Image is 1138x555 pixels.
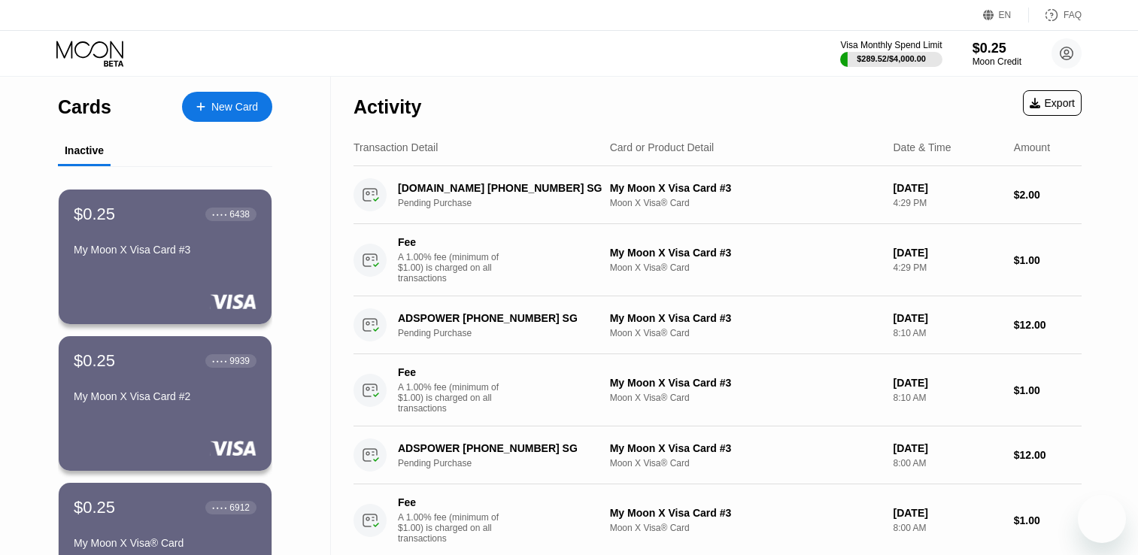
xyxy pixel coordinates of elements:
[398,328,618,338] div: Pending Purchase
[610,442,882,454] div: My Moon X Visa Card #3
[59,336,272,471] div: $0.25● ● ● ●9939My Moon X Visa Card #2
[893,262,1001,273] div: 4:29 PM
[983,8,1029,23] div: EN
[1014,384,1082,396] div: $1.00
[893,198,1001,208] div: 4:29 PM
[893,141,951,153] div: Date & Time
[74,244,256,256] div: My Moon X Visa Card #3
[893,312,1001,324] div: [DATE]
[610,182,882,194] div: My Moon X Visa Card #3
[354,354,1082,426] div: FeeA 1.00% fee (minimum of $1.00) is charged on all transactionsMy Moon X Visa Card #3Moon X Visa...
[1014,189,1082,201] div: $2.00
[212,359,227,363] div: ● ● ● ●
[999,10,1012,20] div: EN
[840,40,942,67] div: Visa Monthly Spend Limit$289.52/$4,000.00
[398,366,503,378] div: Fee
[893,393,1001,403] div: 8:10 AM
[1014,514,1082,526] div: $1.00
[229,356,250,366] div: 9939
[893,182,1001,194] div: [DATE]
[1014,449,1082,461] div: $12.00
[893,458,1001,469] div: 8:00 AM
[1078,495,1126,543] iframe: Button to launch messaging window
[857,54,926,63] div: $289.52 / $4,000.00
[398,236,503,248] div: Fee
[398,312,602,324] div: ADSPOWER [PHONE_NUMBER] SG
[354,96,421,118] div: Activity
[74,498,115,517] div: $0.25
[354,141,438,153] div: Transaction Detail
[398,382,511,414] div: A 1.00% fee (minimum of $1.00) is charged on all transactions
[610,458,882,469] div: Moon X Visa® Card
[74,351,115,371] div: $0.25
[610,198,882,208] div: Moon X Visa® Card
[229,502,250,513] div: 6912
[610,523,882,533] div: Moon X Visa® Card
[1064,10,1082,20] div: FAQ
[354,426,1082,484] div: ADSPOWER [PHONE_NUMBER] SGPending PurchaseMy Moon X Visa Card #3Moon X Visa® Card[DATE]8:00 AM$12.00
[65,144,104,156] div: Inactive
[59,190,272,324] div: $0.25● ● ● ●6438My Moon X Visa Card #3
[182,92,272,122] div: New Card
[398,496,503,508] div: Fee
[398,512,511,544] div: A 1.00% fee (minimum of $1.00) is charged on all transactions
[893,377,1001,389] div: [DATE]
[610,141,715,153] div: Card or Product Detail
[354,224,1082,296] div: FeeA 1.00% fee (minimum of $1.00) is charged on all transactionsMy Moon X Visa Card #3Moon X Visa...
[74,390,256,402] div: My Moon X Visa Card #2
[354,166,1082,224] div: [DOMAIN_NAME] [PHONE_NUMBER] SGPending PurchaseMy Moon X Visa Card #3Moon X Visa® Card[DATE]4:29 ...
[398,252,511,284] div: A 1.00% fee (minimum of $1.00) is charged on all transactions
[610,247,882,259] div: My Moon X Visa Card #3
[212,212,227,217] div: ● ● ● ●
[610,312,882,324] div: My Moon X Visa Card #3
[398,182,602,194] div: [DOMAIN_NAME] [PHONE_NUMBER] SG
[610,262,882,273] div: Moon X Visa® Card
[893,523,1001,533] div: 8:00 AM
[610,328,882,338] div: Moon X Visa® Card
[58,96,111,118] div: Cards
[229,209,250,220] div: 6438
[212,505,227,510] div: ● ● ● ●
[840,40,942,50] div: Visa Monthly Spend Limit
[211,101,258,114] div: New Card
[610,377,882,389] div: My Moon X Visa Card #3
[893,507,1001,519] div: [DATE]
[973,41,1021,56] div: $0.25
[398,198,618,208] div: Pending Purchase
[74,537,256,549] div: My Moon X Visa® Card
[398,458,618,469] div: Pending Purchase
[398,442,602,454] div: ADSPOWER [PHONE_NUMBER] SG
[1014,319,1082,331] div: $12.00
[354,296,1082,354] div: ADSPOWER [PHONE_NUMBER] SGPending PurchaseMy Moon X Visa Card #3Moon X Visa® Card[DATE]8:10 AM$12.00
[74,205,115,224] div: $0.25
[893,328,1001,338] div: 8:10 AM
[973,41,1021,67] div: $0.25Moon Credit
[893,442,1001,454] div: [DATE]
[893,247,1001,259] div: [DATE]
[1030,97,1075,109] div: Export
[1014,141,1050,153] div: Amount
[973,56,1021,67] div: Moon Credit
[1029,8,1082,23] div: FAQ
[610,507,882,519] div: My Moon X Visa Card #3
[1023,90,1082,116] div: Export
[1014,254,1082,266] div: $1.00
[610,393,882,403] div: Moon X Visa® Card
